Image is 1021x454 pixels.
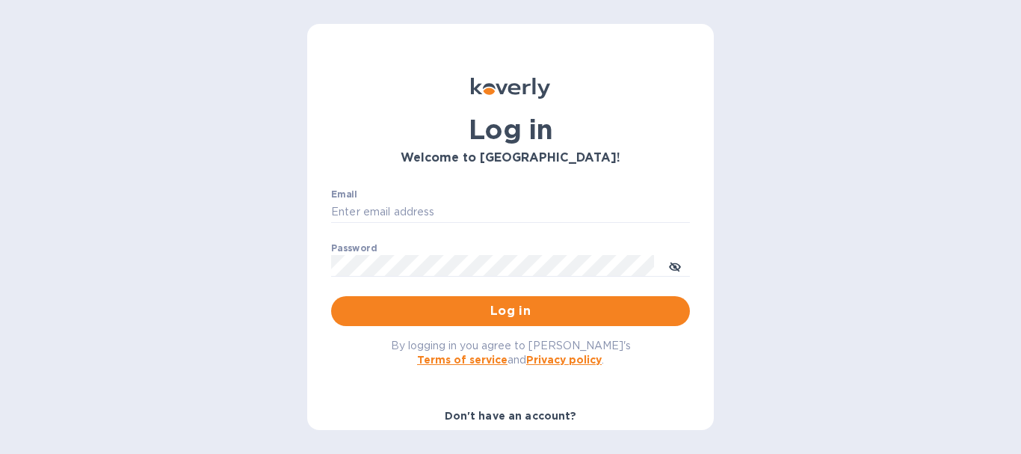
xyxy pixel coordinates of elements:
[343,302,678,320] span: Log in
[331,201,690,224] input: Enter email address
[331,244,377,253] label: Password
[445,410,577,422] b: Don't have an account?
[526,354,602,366] a: Privacy policy
[471,78,550,99] img: Koverly
[331,151,690,165] h3: Welcome to [GEOGRAPHIC_DATA]!
[660,251,690,280] button: toggle password visibility
[331,114,690,145] h1: Log in
[391,340,631,366] span: By logging in you agree to [PERSON_NAME]'s and .
[331,296,690,326] button: Log in
[331,190,357,199] label: Email
[417,354,508,366] a: Terms of service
